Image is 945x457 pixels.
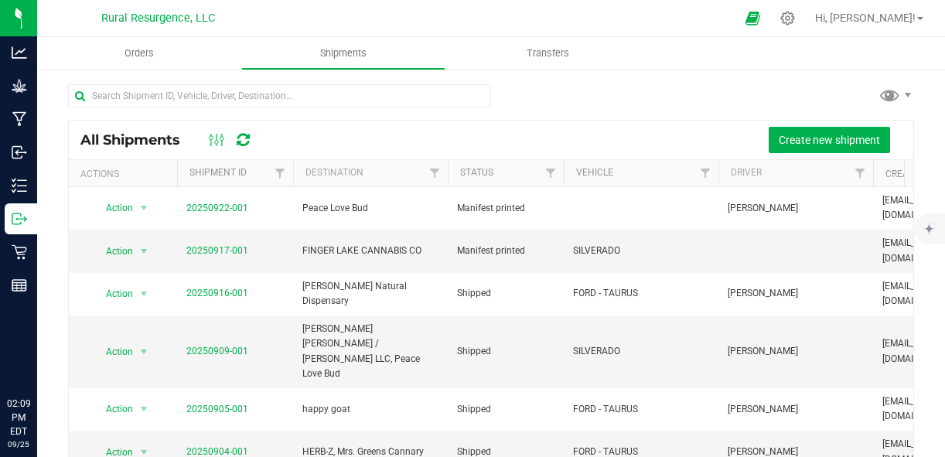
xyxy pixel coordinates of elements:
[186,203,248,213] a: 20250922-001
[573,402,709,417] span: FORD - TAURUS
[135,197,154,219] span: select
[12,244,27,260] inline-svg: Retail
[779,134,880,146] span: Create new shipment
[576,167,613,178] a: Vehicle
[460,167,493,178] a: Status
[135,398,154,420] span: select
[302,201,438,216] span: Peace Love Bud
[68,84,491,107] input: Search Shipment ID, Vehicle, Driver, Destination...
[422,160,448,186] a: Filter
[573,344,709,359] span: SILVERADO
[104,46,175,60] span: Orders
[457,402,554,417] span: Shipped
[186,404,248,414] a: 20250905-001
[848,160,873,186] a: Filter
[80,131,196,148] span: All Shipments
[268,160,293,186] a: Filter
[302,402,438,417] span: happy goat
[718,160,873,187] th: Driver
[728,286,864,301] span: [PERSON_NAME]
[7,438,30,450] p: 09/25
[457,286,554,301] span: Shipped
[7,397,30,438] p: 02:09 PM EDT
[728,201,864,216] span: [PERSON_NAME]
[80,169,171,179] div: Actions
[538,160,564,186] a: Filter
[135,240,154,262] span: select
[769,127,890,153] button: Create new shipment
[573,244,709,258] span: SILVERADO
[506,46,590,60] span: Transfers
[728,402,864,417] span: [PERSON_NAME]
[92,197,134,219] span: Action
[135,341,154,363] span: select
[457,344,554,359] span: Shipped
[735,3,770,33] span: Open Ecommerce Menu
[293,160,448,187] th: Destination
[92,240,134,262] span: Action
[885,169,938,179] a: Created By
[189,167,247,178] a: Shipment ID
[12,45,27,60] inline-svg: Analytics
[445,37,650,70] a: Transfers
[302,279,438,309] span: [PERSON_NAME] Natural Dispensary
[12,145,27,160] inline-svg: Inbound
[299,46,387,60] span: Shipments
[15,333,62,380] iframe: Resource center
[186,446,248,457] a: 20250904-001
[573,286,709,301] span: FORD - TAURUS
[12,211,27,227] inline-svg: Outbound
[186,288,248,298] a: 20250916-001
[12,78,27,94] inline-svg: Grow
[728,344,864,359] span: [PERSON_NAME]
[186,346,248,356] a: 20250909-001
[302,244,438,258] span: FINGER LAKE CANNABIS CO
[12,111,27,127] inline-svg: Manufacturing
[457,201,554,216] span: Manifest printed
[241,37,445,70] a: Shipments
[92,283,134,305] span: Action
[101,12,215,25] span: Rural Resurgence, LLC
[302,322,438,381] span: [PERSON_NAME] [PERSON_NAME] / [PERSON_NAME] LLC, Peace Love Bud
[37,37,241,70] a: Orders
[12,278,27,293] inline-svg: Reports
[12,178,27,193] inline-svg: Inventory
[135,283,154,305] span: select
[693,160,718,186] a: Filter
[457,244,554,258] span: Manifest printed
[186,245,248,256] a: 20250917-001
[815,12,916,24] span: Hi, [PERSON_NAME]!
[92,398,134,420] span: Action
[92,341,134,363] span: Action
[778,11,797,26] div: Manage settings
